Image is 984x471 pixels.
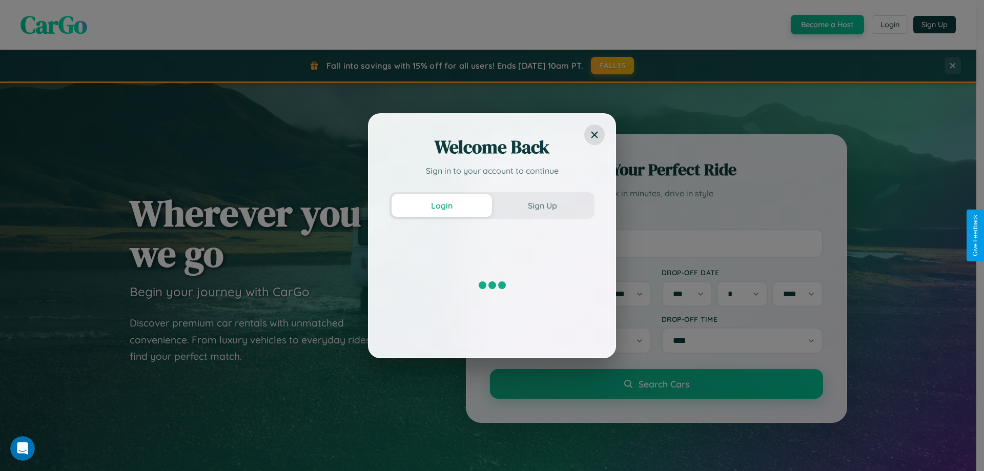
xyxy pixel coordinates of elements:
iframe: Intercom live chat [10,436,35,461]
div: Give Feedback [972,215,979,256]
h2: Welcome Back [389,135,594,159]
button: Sign Up [492,194,592,217]
p: Sign in to your account to continue [389,165,594,177]
button: Login [392,194,492,217]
